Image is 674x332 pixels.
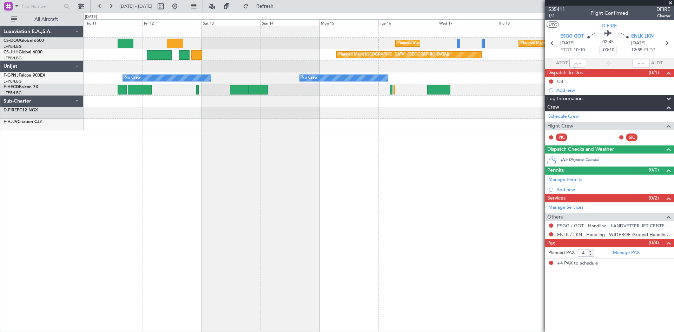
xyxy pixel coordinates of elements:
[260,19,319,26] div: Sun 14
[631,47,642,54] span: 12:55
[560,47,572,54] span: ETOT
[626,134,637,141] div: SIC
[548,113,579,120] a: Schedule Crew
[556,87,670,93] div: Add new
[556,187,670,193] div: Add new
[631,40,646,47] span: [DATE]
[639,134,655,141] div: - -
[649,239,659,246] span: (0/4)
[497,19,556,26] div: Thu 18
[548,176,582,183] a: Manage Permits
[250,4,280,9] span: Refresh
[4,85,19,89] span: F-HECD
[561,157,674,164] div: (No Dispatch Checks)
[547,95,583,103] span: Leg Information
[548,249,575,256] label: Planned PAX
[557,78,563,84] div: CB
[4,108,38,112] a: D-FIREPC12 NGX
[649,69,659,76] span: (0/1)
[548,204,583,211] a: Manage Services
[590,9,628,17] div: Flight Confirmed
[4,90,22,96] a: LFPB/LBG
[4,120,42,124] a: F-HJJVCitation CJ2
[560,40,575,47] span: [DATE]
[4,39,44,43] a: CS-DOUGlobal 6500
[4,50,42,54] a: CS-JHHGlobal 6000
[631,33,654,40] span: ENLK LKN
[547,239,555,247] span: Pax
[4,108,17,112] span: D-FIRE
[574,47,585,54] span: 10:10
[4,120,18,124] span: F-HJJV
[547,122,573,130] span: Flight Crew
[656,6,670,13] span: DFIRE
[125,73,141,83] div: No Crew
[302,73,318,83] div: No Crew
[4,56,22,61] a: LFPB/LBG
[613,249,640,256] a: Manage PAX
[4,85,38,89] a: F-HECDFalcon 7X
[8,14,76,25] button: All Aircraft
[18,17,74,22] span: All Aircraft
[548,6,565,13] span: 535411
[651,60,663,67] span: ALDT
[649,166,659,174] span: (0/0)
[4,50,19,54] span: CS-JHH
[548,13,565,19] span: 1/2
[21,1,62,12] input: Trip Number
[547,103,559,111] span: Crew
[119,3,152,9] span: [DATE] - [DATE]
[4,79,22,84] a: LFPB/LBG
[556,134,567,141] div: PIC
[4,39,20,43] span: CS-DOU
[569,134,585,141] div: - -
[656,13,670,19] span: Charter
[438,19,497,26] div: Wed 17
[557,260,598,267] span: +4 PAX to schedule
[143,19,201,26] div: Fri 12
[547,194,566,202] span: Services
[569,59,586,67] input: --:--
[602,39,614,46] span: 02:45
[397,38,508,48] div: Planned Maint [GEOGRAPHIC_DATA] ([GEOGRAPHIC_DATA])
[644,47,655,54] span: ELDT
[556,60,568,67] span: ATOT
[378,19,437,26] div: Tue 16
[649,194,659,202] span: (0/2)
[338,50,449,60] div: Planned Maint [GEOGRAPHIC_DATA] ([GEOGRAPHIC_DATA])
[4,73,45,78] a: F-GPNJFalcon 900EX
[557,232,670,237] a: ENLK / LKN - Handling - WIDEROE Ground Handling / ENLK
[602,22,617,30] span: D-FIRE
[547,167,564,175] span: Permits
[319,19,378,26] div: Mon 15
[547,21,559,28] button: UTC
[547,213,563,221] span: Others
[85,14,97,20] div: [DATE]
[560,33,584,40] span: ESGG GOT
[4,73,19,78] span: F-GPNJ
[521,38,631,48] div: Planned Maint [GEOGRAPHIC_DATA] ([GEOGRAPHIC_DATA])
[201,19,260,26] div: Sat 13
[4,44,22,49] a: LFPB/LBG
[547,69,583,77] span: Dispatch To-Dos
[84,19,143,26] div: Thu 11
[240,1,282,12] button: Refresh
[547,145,614,154] span: Dispatch Checks and Weather
[557,223,670,229] a: ESGG / GOT - Handling - LANDVETTER JET CENTER ESGG/GOT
